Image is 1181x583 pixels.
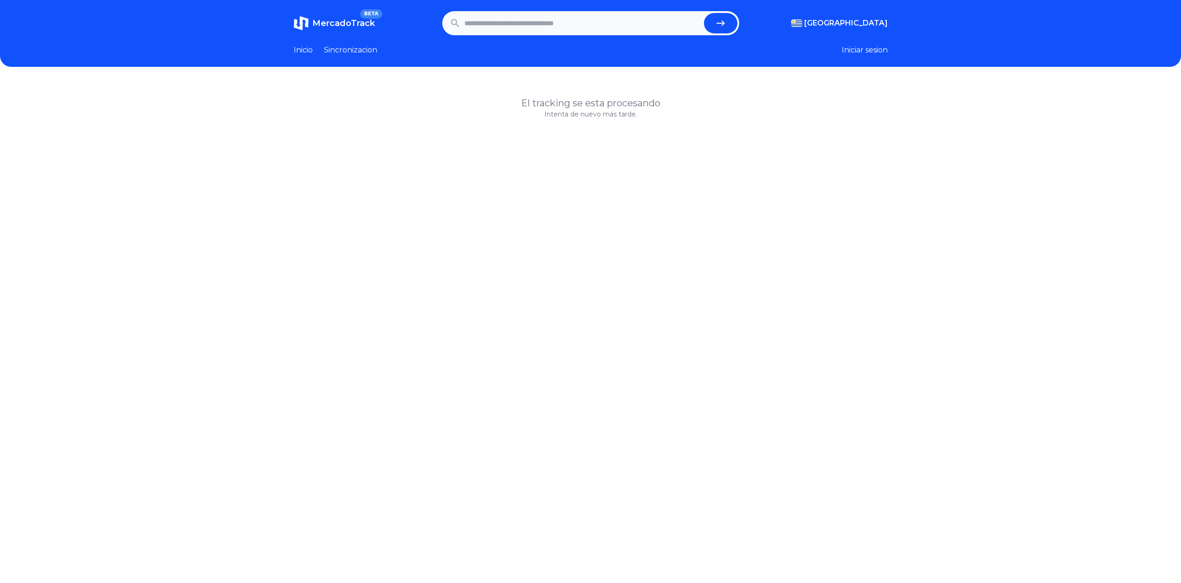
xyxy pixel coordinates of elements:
[294,16,309,31] img: MercadoTrack
[842,45,888,56] button: Iniciar sesion
[804,18,888,29] span: [GEOGRAPHIC_DATA]
[294,45,313,56] a: Inicio
[294,110,888,119] p: Intenta de nuevo más tarde.
[791,18,888,29] button: [GEOGRAPHIC_DATA]
[324,45,377,56] a: Sincronizacion
[312,18,375,28] span: MercadoTrack
[294,97,888,110] h1: El tracking se esta procesando
[294,16,375,31] a: MercadoTrackBETA
[791,19,802,27] img: Uruguay
[360,9,382,19] span: BETA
